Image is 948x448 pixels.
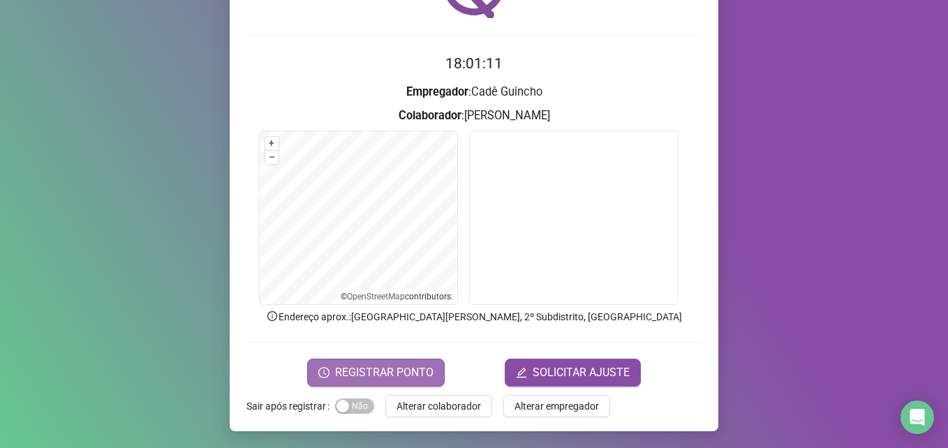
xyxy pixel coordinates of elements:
button: – [265,151,279,164]
span: clock-circle [318,367,329,378]
button: REGISTRAR PONTO [307,359,445,387]
button: Alterar empregador [503,395,610,417]
strong: Colaborador [399,109,461,122]
p: Endereço aprox. : [GEOGRAPHIC_DATA][PERSON_NAME], 2º Subdistrito, [GEOGRAPHIC_DATA] [246,309,702,324]
time: 18:01:11 [445,55,503,72]
span: info-circle [266,310,279,322]
h3: : Cadê Guincho [246,83,702,101]
a: OpenStreetMap [347,292,405,301]
label: Sair após registrar [246,395,335,417]
li: © contributors. [341,292,453,301]
span: Alterar empregador [514,398,599,414]
span: edit [516,367,527,378]
span: SOLICITAR AJUSTE [533,364,630,381]
button: Alterar colaborador [385,395,492,417]
strong: Empregador [406,85,468,98]
span: REGISTRAR PONTO [335,364,434,381]
span: Alterar colaborador [397,398,481,414]
button: + [265,137,279,150]
div: Open Intercom Messenger [901,401,934,434]
button: editSOLICITAR AJUSTE [505,359,641,387]
h3: : [PERSON_NAME] [246,107,702,125]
